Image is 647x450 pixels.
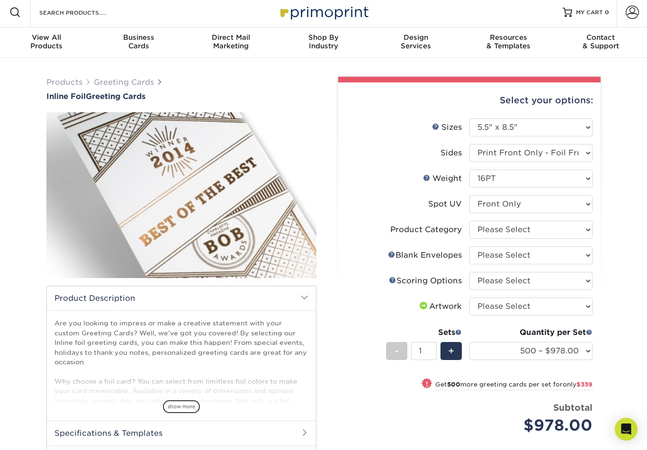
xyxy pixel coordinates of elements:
[435,381,593,390] small: Get more greeting cards per set for
[576,381,593,388] span: $339
[423,173,462,184] div: Weight
[395,344,399,358] span: -
[615,418,638,441] div: Open Intercom Messenger
[386,327,462,338] div: Sets
[553,402,593,413] strong: Subtotal
[370,33,462,42] span: Design
[92,27,185,58] a: BusinessCards
[555,27,647,58] a: Contact& Support
[92,33,185,50] div: Cards
[432,122,462,133] div: Sizes
[46,92,316,101] h1: Greeting Cards
[418,301,462,312] div: Artwork
[440,147,462,159] div: Sides
[185,27,277,58] a: Direct MailMarketing
[448,344,454,358] span: +
[185,33,277,50] div: Marketing
[46,92,316,101] a: Inline FoilGreeting Cards
[428,198,462,210] div: Spot UV
[38,7,131,18] input: SEARCH PRODUCTS.....
[277,33,369,50] div: Industry
[46,78,82,87] a: Products
[576,9,603,17] span: MY CART
[47,421,316,445] h2: Specifications & Templates
[426,379,428,389] span: !
[555,33,647,50] div: & Support
[92,33,185,42] span: Business
[163,400,200,413] span: show more
[555,33,647,42] span: Contact
[94,78,154,87] a: Greeting Cards
[277,33,369,42] span: Shop By
[370,27,462,58] a: DesignServices
[447,381,460,388] strong: 500
[46,102,316,288] img: Inline Foil 01
[390,224,462,235] div: Product Category
[462,27,555,58] a: Resources& Templates
[563,381,593,388] span: only
[2,421,81,447] iframe: Google Customer Reviews
[389,275,462,287] div: Scoring Options
[47,286,316,310] h2: Product Description
[605,9,609,16] span: 0
[462,33,555,50] div: & Templates
[476,414,593,437] div: $978.00
[185,33,277,42] span: Direct Mail
[277,27,369,58] a: Shop ByIndustry
[276,2,371,22] img: Primoprint
[370,33,462,50] div: Services
[469,327,593,338] div: Quantity per Set
[388,250,462,261] div: Blank Envelopes
[462,33,555,42] span: Resources
[346,82,593,118] div: Select your options:
[46,92,86,101] span: Inline Foil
